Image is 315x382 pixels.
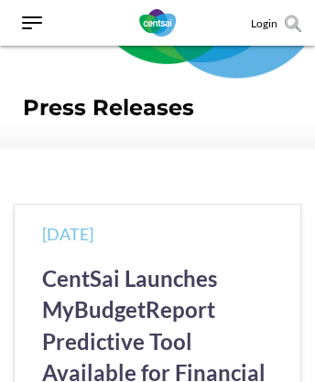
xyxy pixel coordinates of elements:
time: [DATE] [42,224,93,244]
img: search [285,16,301,32]
img: CentSai [139,9,176,37]
a: Login [251,16,277,30]
h1: Press Releases [23,94,292,122]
